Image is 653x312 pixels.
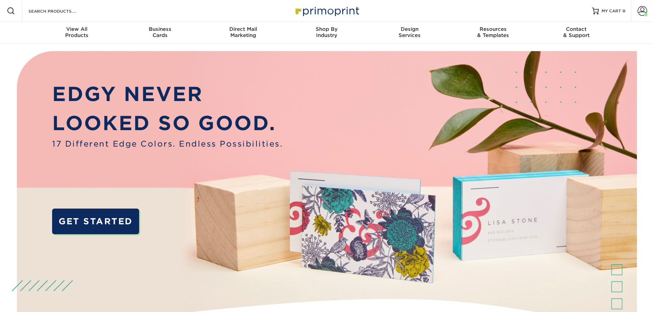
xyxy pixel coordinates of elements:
a: Contact& Support [535,22,618,44]
div: Cards [118,26,202,38]
span: 17 Different Edge Colors. Endless Possibilities. [52,138,283,150]
a: View AllProducts [35,22,119,44]
span: Resources [451,26,535,32]
div: Products [35,26,119,38]
span: Design [368,26,451,32]
a: Direct MailMarketing [202,22,285,44]
span: Contact [535,26,618,32]
img: Primoprint [292,3,361,18]
span: View All [35,26,119,32]
span: Business [118,26,202,32]
a: Resources& Templates [451,22,535,44]
p: EDGY NEVER [52,79,283,109]
div: Services [368,26,451,38]
span: 0 [622,9,626,13]
input: SEARCH PRODUCTS..... [28,7,95,15]
div: Marketing [202,26,285,38]
p: LOOKED SO GOOD. [52,109,283,138]
a: GET STARTED [52,209,139,234]
div: & Support [535,26,618,38]
a: BusinessCards [118,22,202,44]
a: Shop ByIndustry [285,22,368,44]
span: MY CART [602,8,621,14]
div: Industry [285,26,368,38]
span: Direct Mail [202,26,285,32]
div: & Templates [451,26,535,38]
span: Shop By [285,26,368,32]
a: DesignServices [368,22,451,44]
